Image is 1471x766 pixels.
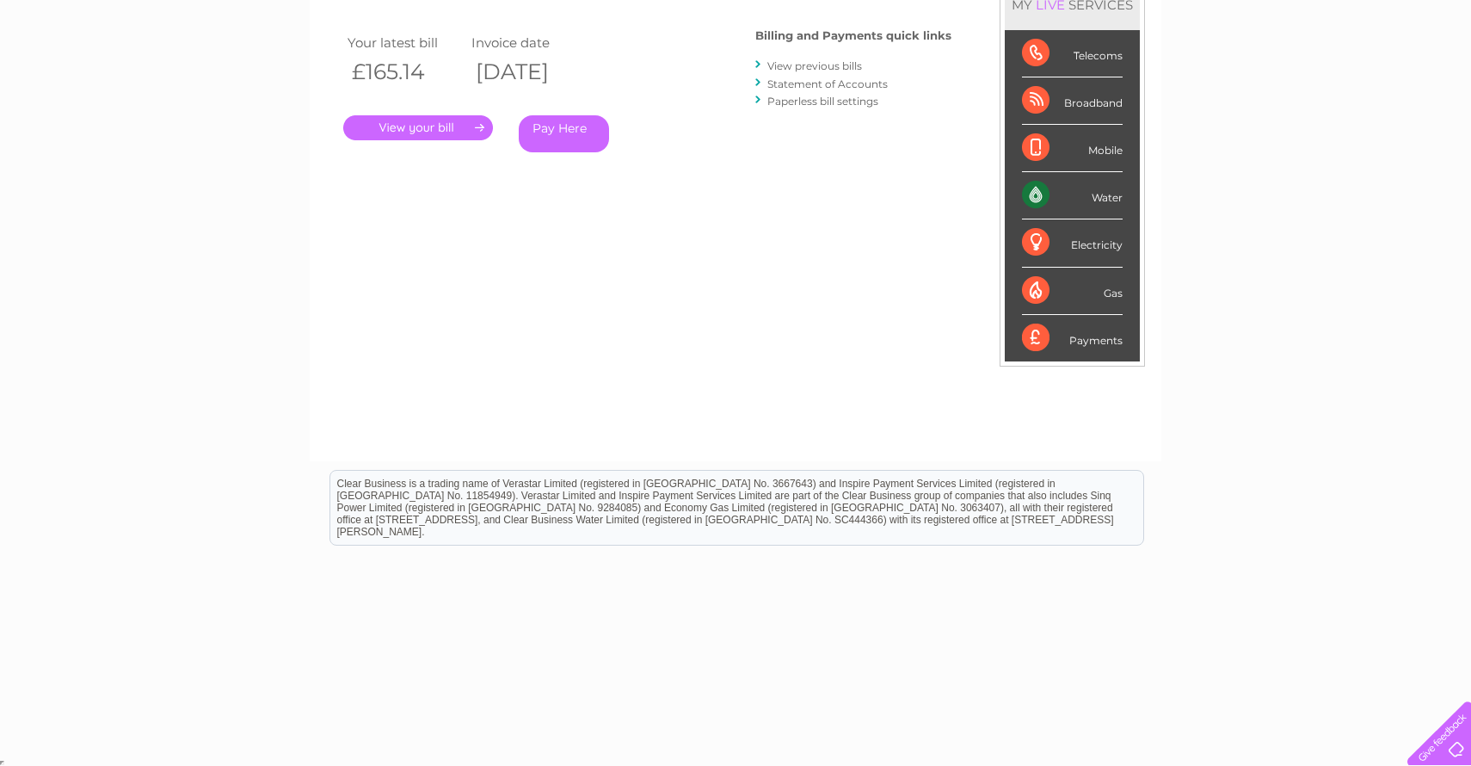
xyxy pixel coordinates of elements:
[343,31,467,54] td: Your latest bill
[767,59,862,72] a: View previous bills
[1022,125,1123,172] div: Mobile
[330,9,1143,83] div: Clear Business is a trading name of Verastar Limited (registered in [GEOGRAPHIC_DATA] No. 3667643...
[1022,219,1123,267] div: Electricity
[1357,73,1399,86] a: Contact
[1259,73,1311,86] a: Telecoms
[52,45,139,97] img: logo.png
[1022,268,1123,315] div: Gas
[1022,315,1123,361] div: Payments
[1321,73,1346,86] a: Blog
[1022,77,1123,125] div: Broadband
[467,31,591,54] td: Invoice date
[1211,73,1249,86] a: Energy
[343,54,467,90] th: £165.14
[343,115,493,140] a: .
[1414,73,1455,86] a: Log out
[755,29,951,42] h4: Billing and Payments quick links
[467,54,591,90] th: [DATE]
[1022,172,1123,219] div: Water
[1168,73,1201,86] a: Water
[767,95,878,108] a: Paperless bill settings
[767,77,888,90] a: Statement of Accounts
[1022,30,1123,77] div: Telecoms
[519,115,609,152] a: Pay Here
[1147,9,1265,30] a: 0333 014 3131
